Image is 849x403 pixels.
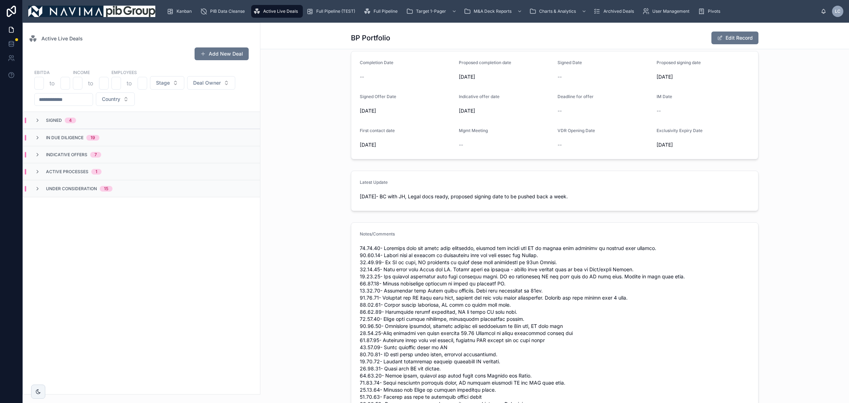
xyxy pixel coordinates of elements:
[591,5,639,18] a: Archived Deals
[558,128,595,133] span: VDR Opening Date
[711,32,758,44] button: Edit Record
[73,69,90,75] label: Income
[360,180,388,185] span: Latest Update
[150,76,184,90] button: Select Button
[657,128,703,133] span: Exclusivity Expiry Date
[198,5,250,18] a: PIB Data Cleanse
[374,8,398,14] span: Full Pipeline
[459,107,552,114] span: [DATE]
[251,5,303,18] a: Active Live Deals
[96,169,97,175] div: 1
[459,141,463,148] span: --
[474,8,512,14] span: M&A Deck Reports
[459,94,499,99] span: Indicative offer date
[94,152,97,158] div: 7
[657,141,750,148] span: [DATE]
[360,128,395,133] span: First contact date
[46,118,62,123] span: Signed
[360,73,364,80] span: --
[360,231,395,237] span: Notes/Comments
[462,5,526,18] a: M&A Deck Reports
[459,73,552,80] span: [DATE]
[360,107,453,114] span: [DATE]
[50,79,55,87] p: to
[164,5,197,18] a: Kanban
[69,118,72,123] div: 4
[46,169,88,175] span: Active Processes
[696,5,725,18] a: Pivots
[558,107,562,114] span: --
[360,141,453,148] span: [DATE]
[416,8,446,14] span: Target 1-Pager
[91,135,95,141] div: 19
[127,79,132,87] p: to
[156,79,170,86] span: Stage
[835,8,841,14] span: LC
[558,60,582,65] span: Signed Date
[652,8,689,14] span: User Management
[41,35,83,42] span: Active Live Deals
[657,107,661,114] span: --
[539,8,576,14] span: Charts & Analytics
[161,4,821,19] div: scrollable content
[46,186,97,192] span: Under Consideration
[263,8,298,14] span: Active Live Deals
[102,96,120,103] span: Country
[360,94,396,99] span: Signed Offer Date
[187,76,235,90] button: Select Button
[210,8,245,14] span: PIB Data Cleanse
[362,5,403,18] a: Full Pipeline
[657,73,750,80] span: [DATE]
[29,34,83,43] a: Active Live Deals
[34,69,50,75] label: EBITDA
[28,6,155,17] img: App logo
[193,79,221,86] span: Deal Owner
[96,92,135,106] button: Select Button
[640,5,694,18] a: User Management
[527,5,590,18] a: Charts & Analytics
[558,73,562,80] span: --
[177,8,192,14] span: Kanban
[104,186,108,192] div: 15
[404,5,460,18] a: Target 1-Pager
[558,141,562,148] span: --
[316,8,355,14] span: Full Pipeline (TEST)
[657,60,701,65] span: Proposed signing date
[459,128,488,133] span: Mgmt Meeting
[708,8,720,14] span: Pivots
[360,193,750,200] span: [DATE]- BC with JH, Legal docs ready, proposed signing date to be pushed back a week.
[88,79,93,87] p: to
[603,8,634,14] span: Archived Deals
[459,60,511,65] span: Proposed completion date
[657,94,672,99] span: IM Date
[351,33,390,43] h1: BP Portfolio
[195,47,249,60] button: Add New Deal
[111,69,137,75] label: Employees
[46,135,83,141] span: In Due Diligence
[558,94,594,99] span: Deadline for offer
[304,5,360,18] a: Full Pipeline (TEST)
[46,152,87,158] span: Indicative Offers
[360,60,393,65] span: Completion Date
